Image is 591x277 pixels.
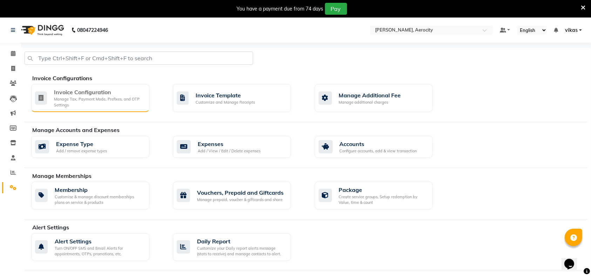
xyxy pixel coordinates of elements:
div: Membership [55,186,144,194]
div: Invoice Template [196,91,255,99]
div: Add / View / Edit / Delete expenses [198,148,260,154]
a: Alert SettingsTurn ON/OFF SMS and Email Alerts for appointments, OTPs, promotions, etc. [31,233,162,261]
div: Vouchers, Prepaid and Giftcards [197,188,284,197]
div: Manage Additional Fee [339,91,401,99]
a: PackageCreate service groups, Setup redemption by Value, time & count [315,182,446,209]
img: logo [18,20,66,40]
a: MembershipCustomise & manage discount memberships plans on service & products [31,182,162,209]
div: Accounts [340,140,417,148]
div: Manage Tax, Payment Mode, Prefixes, and OTP Settings [54,96,144,108]
div: Daily Report [197,237,285,245]
div: Manage prepaid, voucher & giftcards and share [197,197,284,203]
input: Type Ctrl+Shift+F or Cmd+Shift+F to search [25,51,253,65]
iframe: chat widget [562,249,584,270]
a: ExpensesAdd / View / Edit / Delete expenses [173,136,304,158]
div: Expenses [198,140,260,148]
div: Turn ON/OFF SMS and Email Alerts for appointments, OTPs, promotions, etc. [55,245,144,257]
div: Create service groups, Setup redemption by Value, time & count [339,194,427,206]
div: Invoice Configuration [54,88,144,96]
b: 08047224946 [77,20,108,40]
a: Daily ReportCustomize your Daily report alerts message (stats to receive) and manage contacts to ... [173,233,304,261]
div: Customize your Daily report alerts message (stats to receive) and manage contacts to alert. [197,245,285,257]
a: Manage Additional FeeManage additional charges [315,84,446,112]
a: AccountsConfigure accounts, add & view transaction [315,136,446,158]
div: Customise & manage discount memberships plans on service & products [55,194,144,206]
div: Alert Settings [55,237,144,245]
a: Invoice TemplateCustomize and Manage Receipts [173,84,304,112]
a: Vouchers, Prepaid and GiftcardsManage prepaid, voucher & giftcards and share [173,182,304,209]
button: Pay [325,3,347,15]
div: Configure accounts, add & view transaction [340,148,417,154]
div: Manage additional charges [339,99,401,105]
div: Add / remove expense types [56,148,107,154]
a: Expense TypeAdd / remove expense types [31,136,162,158]
a: Invoice ConfigurationManage Tax, Payment Mode, Prefixes, and OTP Settings [31,84,162,112]
div: You have a payment due from 74 days [237,5,324,13]
div: Customize and Manage Receipts [196,99,255,105]
span: vikas [565,27,578,34]
div: Expense Type [56,140,107,148]
div: Package [339,186,427,194]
